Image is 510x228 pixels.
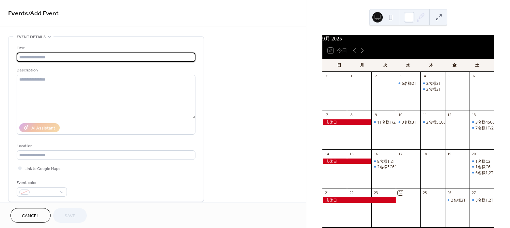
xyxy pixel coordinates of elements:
div: 20 [471,151,476,156]
div: 2名様5C6C [426,119,446,125]
div: 1名様C3 [475,159,490,164]
div: 2名様5C6C [371,164,396,170]
div: 2名様3T [445,197,470,203]
div: 23 [373,190,378,195]
div: 11名様1/2/3T [377,119,401,125]
div: 木 [420,59,443,72]
div: 6名様1,2T [470,170,494,175]
div: 17 [398,151,403,156]
div: 1名様C6 [475,164,490,170]
div: 8名様1,2T [470,197,494,203]
div: 3名様3T [396,119,420,125]
div: 1名様C6 [470,164,494,170]
div: 10 [398,113,403,117]
div: 9 [373,113,378,117]
div: 7名様1T/2T [470,125,494,131]
span: Link to Google Maps [24,165,60,172]
div: 6 [471,74,476,79]
a: Events [8,7,28,20]
div: 11名様1/2/3T [371,119,396,125]
div: 11 [422,113,427,117]
div: 6名様2T [402,81,416,86]
span: Cancel [22,213,39,220]
div: 13 [471,113,476,117]
div: 3名様3T [402,119,416,125]
div: 16 [373,151,378,156]
div: 8 [349,113,354,117]
div: 3名様3T [426,81,441,86]
div: 土 [466,59,489,72]
div: 金 [443,59,466,72]
div: 12 [447,113,452,117]
div: 22 [349,190,354,195]
div: 店休日 [322,119,371,125]
button: Cancel [10,208,51,223]
div: 3名様456C [470,119,494,125]
span: / Add Event [28,7,59,20]
div: 15 [349,151,354,156]
div: 2 [373,74,378,79]
span: Event details [17,34,46,40]
div: Event color [17,179,66,186]
div: 2名様5C6C [377,164,397,170]
div: 6名様1,2T [475,170,493,175]
div: 水 [397,59,420,72]
div: 3名様3T [426,86,441,92]
div: 3名様3T [420,81,445,86]
div: 18 [422,151,427,156]
div: 1 [349,74,354,79]
div: 5 [447,74,452,79]
div: 26 [447,190,452,195]
div: 9月 2025 [322,35,494,43]
div: 24 [398,190,403,195]
div: 8名様1,2T [475,197,493,203]
div: 8名様1,2T [377,159,395,164]
div: Description [17,67,194,74]
div: 店休日 [322,159,371,164]
div: 14 [324,151,329,156]
div: 店休日 [322,197,396,203]
div: 3 [398,74,403,79]
div: Title [17,45,194,52]
div: 2名様3T [451,197,466,203]
div: 7 [324,113,329,117]
div: Location [17,143,194,149]
div: 月 [350,59,374,72]
div: 3名様456C [475,119,495,125]
div: 19 [447,151,452,156]
div: 31 [324,74,329,79]
div: 7名様1T/2T [475,125,496,131]
div: 8名様1,2T [371,159,396,164]
div: 4 [422,74,427,79]
div: 日 [328,59,351,72]
div: 2名様5C6C [420,119,445,125]
div: 1名様C3 [470,159,494,164]
div: 火 [374,59,397,72]
div: 6名様2T [396,81,420,86]
div: 21 [324,190,329,195]
div: 27 [471,190,476,195]
div: 25 [422,190,427,195]
div: 3名様3T [420,86,445,92]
